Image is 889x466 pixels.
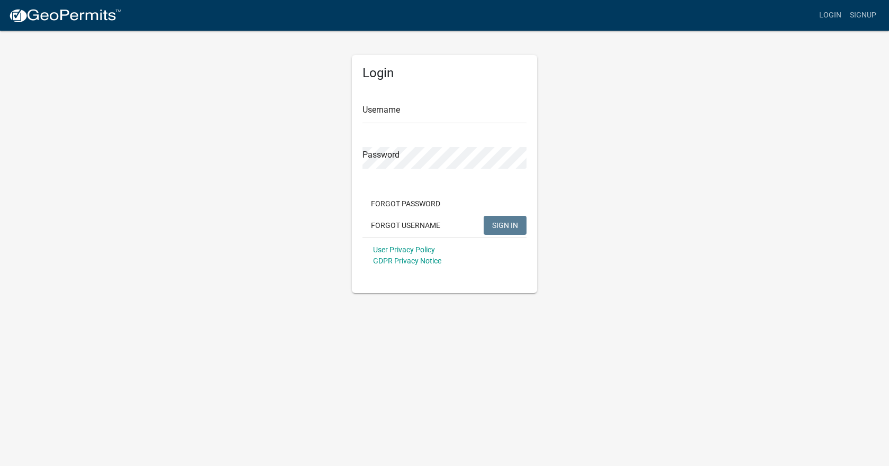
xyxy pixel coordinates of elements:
button: Forgot Password [362,194,449,213]
button: SIGN IN [484,216,527,235]
a: User Privacy Policy [373,245,435,254]
h5: Login [362,66,527,81]
button: Forgot Username [362,216,449,235]
a: Login [815,5,846,25]
span: SIGN IN [492,221,518,229]
a: Signup [846,5,881,25]
a: GDPR Privacy Notice [373,257,441,265]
